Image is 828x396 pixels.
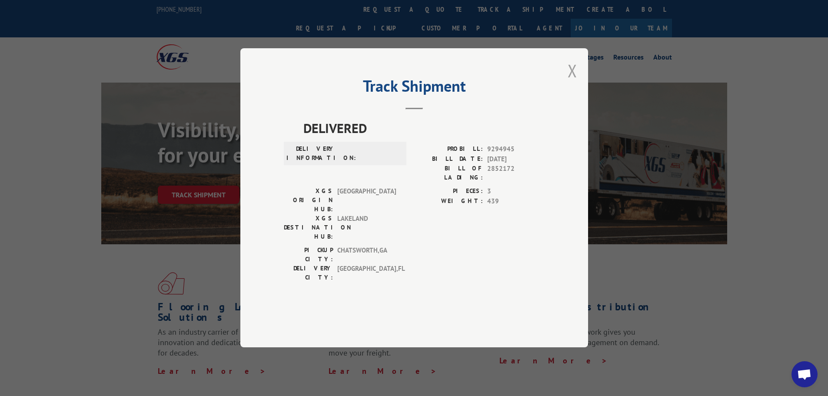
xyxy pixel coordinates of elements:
span: [DATE] [487,154,545,164]
label: PROBILL: [414,145,483,155]
h2: Track Shipment [284,80,545,97]
label: DELIVERY INFORMATION: [286,145,336,163]
span: CHATSWORTH , GA [337,246,396,264]
span: 3 [487,187,545,197]
span: LAKELAND [337,214,396,242]
label: XGS ORIGIN HUB: [284,187,333,214]
label: BILL DATE: [414,154,483,164]
label: PIECES: [414,187,483,197]
label: PICKUP CITY: [284,246,333,264]
label: DELIVERY CITY: [284,264,333,283]
div: Open chat [791,361,818,387]
label: XGS DESTINATION HUB: [284,214,333,242]
span: [GEOGRAPHIC_DATA] [337,187,396,214]
span: 439 [487,196,545,206]
span: DELIVERED [303,119,545,138]
span: 2852172 [487,164,545,183]
span: [GEOGRAPHIC_DATA] , FL [337,264,396,283]
label: WEIGHT: [414,196,483,206]
button: Close modal [568,59,577,82]
label: BILL OF LADING: [414,164,483,183]
span: 9294945 [487,145,545,155]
